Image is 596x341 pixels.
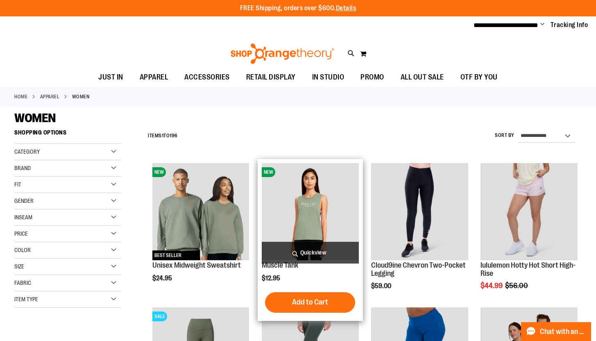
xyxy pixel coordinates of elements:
a: lululemon Hotty Hot Short High-Rise [480,163,578,261]
img: lululemon Hotty Hot Short High-Rise [480,163,578,260]
a: Unisex Midweight SweatshirtNEWBEST SELLER [152,163,249,261]
div: product [148,159,254,302]
a: Cloud9ine Chevron Two-Pocket Legging [371,261,466,277]
span: Add to Cart [292,298,328,307]
span: RETAIL DISPLAY [246,68,296,86]
span: NEW [152,167,166,177]
a: Unisex Midweight Sweatshirt [152,261,241,269]
span: 1 [162,133,164,139]
span: 196 [170,133,178,139]
span: ACCESSORIES [184,68,230,86]
span: $59.00 [371,282,392,290]
span: Item Type [14,296,38,302]
span: $12.95 [262,275,281,282]
div: product [367,159,472,311]
p: FREE Shipping, orders over $600. [240,4,356,13]
a: Muscle TankNEW [262,163,359,261]
span: $56.00 [505,282,529,290]
img: Unisex Midweight Sweatshirt [152,163,249,260]
span: Brand [14,165,31,171]
a: APPAREL [40,93,60,100]
img: Shop Orangetheory [229,43,335,64]
strong: WOMEN [72,93,90,100]
label: Sort By [495,132,514,139]
span: Size [14,263,24,270]
a: Details [336,5,356,12]
span: Category [14,148,40,155]
span: $44.99 [480,282,504,290]
button: Chat with an Expert [521,322,591,341]
a: lululemon Hotty Hot Short High-Rise [480,261,576,277]
div: product [476,159,582,311]
img: Muscle Tank [262,163,359,260]
span: Price [14,230,28,237]
span: OTF BY YOU [460,68,498,86]
span: ALL OUT SALE [401,68,444,86]
span: Chat with an Expert [540,328,586,336]
span: $24.95 [152,275,173,282]
span: IN STUDIO [312,68,344,86]
button: Account menu [540,21,544,29]
span: BEST SELLER [152,250,184,260]
span: Inseam [14,214,32,221]
button: Add to Cart [265,292,355,313]
a: Quickview [262,242,359,264]
span: SALE [152,311,167,321]
span: JUST IN [98,68,123,86]
span: Gender [14,198,34,204]
h2: Items to [148,130,178,142]
strong: Shopping Options [14,125,121,144]
span: Color [14,247,31,253]
a: Home [14,93,27,100]
div: product [258,159,363,321]
img: Cloud9ine Chevron Two-Pocket Legging [371,163,468,260]
span: Fit [14,181,21,188]
a: Tracking Info [551,20,588,30]
span: WOMEN [14,111,56,125]
span: Fabric [14,280,31,286]
a: Cloud9ine Chevron Two-Pocket Legging [371,163,468,261]
a: Muscle Tank [262,261,298,269]
span: APPAREL [140,68,168,86]
span: NEW [262,167,275,177]
span: PROMO [360,68,384,86]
